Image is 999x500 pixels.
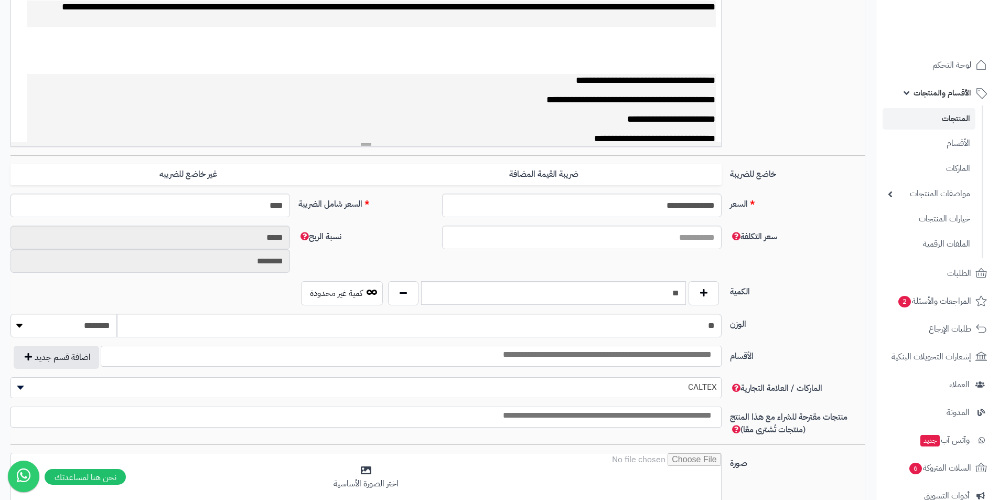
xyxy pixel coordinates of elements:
[928,8,989,30] img: logo-2.png
[883,52,993,78] a: لوحة التحكم
[298,230,341,243] span: نسبة الربح
[10,164,366,185] label: غير خاضع للضريبه
[883,132,975,155] a: الأقسام
[726,314,869,331] label: الوزن
[929,322,971,336] span: طلبات الإرجاع
[11,379,721,395] span: CALTEX
[883,316,993,342] a: طلبات الإرجاع
[14,346,99,369] button: اضافة قسم جديد
[883,455,993,481] a: السلات المتروكة6
[897,294,971,308] span: المراجعات والأسئلة
[726,281,869,298] label: الكمية
[730,382,822,395] span: الماركات / العلامة التجارية
[294,194,438,210] label: السعر شامل الضريبة
[883,400,993,425] a: المدونة
[726,164,869,180] label: خاضع للضريبة
[730,230,777,243] span: سعر التكلفة
[908,461,971,475] span: السلات المتروكة
[366,164,722,185] label: ضريبة القيمة المضافة
[883,108,975,130] a: المنتجات
[883,157,975,180] a: الماركات
[883,261,993,286] a: الطلبات
[10,377,722,398] span: CALTEX
[898,296,911,307] span: 2
[949,377,970,392] span: العملاء
[947,405,970,420] span: المدونة
[914,86,971,100] span: الأقسام والمنتجات
[883,289,993,314] a: المراجعات والأسئلة2
[883,428,993,453] a: وآتس آبجديد
[883,372,993,397] a: العملاء
[883,344,993,369] a: إشعارات التحويلات البنكية
[883,208,975,230] a: خيارات المنتجات
[883,183,975,205] a: مواصفات المنتجات
[932,58,971,72] span: لوحة التحكم
[883,233,975,256] a: الملفات الرقمية
[919,433,970,448] span: وآتس آب
[726,346,869,363] label: الأقسام
[947,266,971,281] span: الطلبات
[726,194,869,210] label: السعر
[730,411,847,436] span: منتجات مقترحة للشراء مع هذا المنتج (منتجات تُشترى معًا)
[891,349,971,364] span: إشعارات التحويلات البنكية
[920,435,940,446] span: جديد
[909,463,922,474] span: 6
[726,453,869,470] label: صورة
